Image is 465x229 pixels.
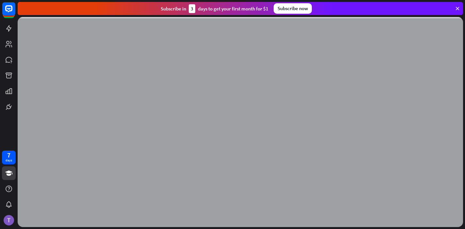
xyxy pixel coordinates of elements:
div: 3 [189,4,195,13]
div: days [6,158,12,163]
div: Subscribe in days to get your first month for $1 [161,4,268,13]
div: Subscribe now [274,3,312,14]
a: 7 days [2,151,16,164]
div: 7 [7,152,10,158]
